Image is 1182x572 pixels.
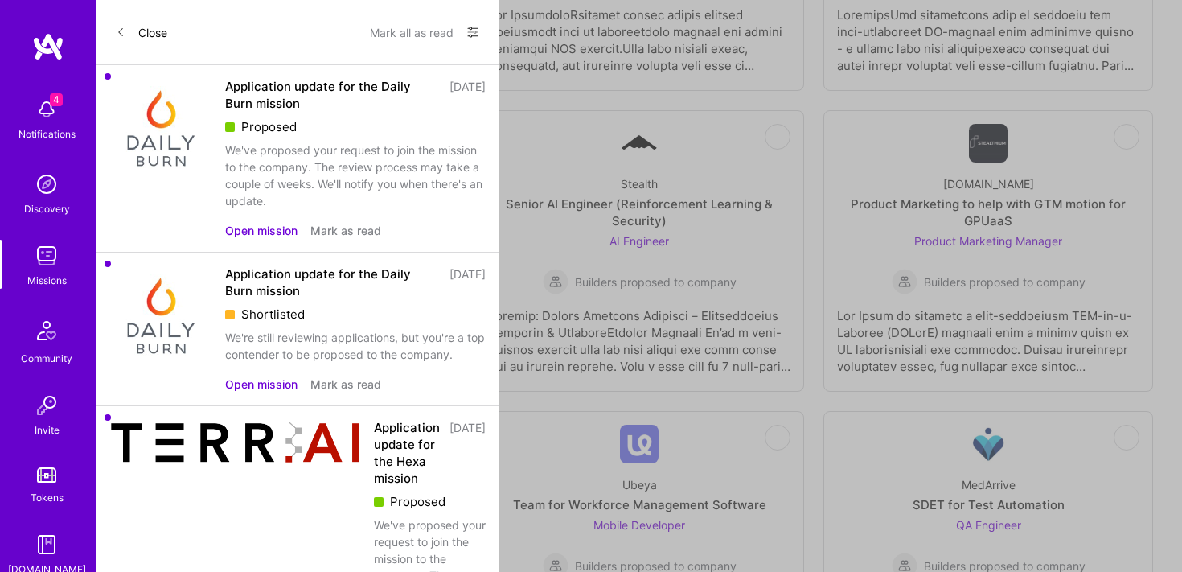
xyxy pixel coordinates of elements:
button: Open mission [225,222,298,239]
img: bell [31,93,63,126]
div: We're still reviewing applications, but you're a top contender to be proposed to the company. [225,329,486,363]
div: We've proposed your request to join the mission to the company. The review process may take a cou... [225,142,486,209]
img: guide book [31,529,63,561]
img: Company Logo [109,419,361,464]
div: [DATE] [449,419,486,487]
div: Proposed [225,118,486,135]
img: Company Logo [109,78,212,181]
button: Close [116,19,167,45]
div: Application update for the Daily Burn mission [225,78,440,112]
button: Open mission [225,376,298,393]
img: Company Logo [109,265,212,368]
div: Tokens [31,489,64,506]
img: Community [27,311,66,350]
div: Notifications [18,126,76,142]
img: discovery [31,168,63,200]
div: [DATE] [449,265,486,299]
button: Mark as read [310,376,381,393]
button: Mark as read [310,222,381,239]
button: Mark all as read [370,19,454,45]
span: 4 [50,93,63,106]
img: Invite [31,389,63,422]
img: tokens [37,467,56,483]
div: Discovery [24,200,70,217]
div: Application update for the Daily Burn mission [225,265,440,299]
div: [DATE] [449,78,486,112]
div: Shortlisted [225,306,486,323]
div: Invite [35,422,60,438]
div: Community [21,350,72,367]
div: Missions [27,272,67,289]
div: Application update for the Hexa mission [374,419,440,487]
div: Proposed [374,493,486,510]
img: logo [32,32,64,61]
img: teamwork [31,240,63,272]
